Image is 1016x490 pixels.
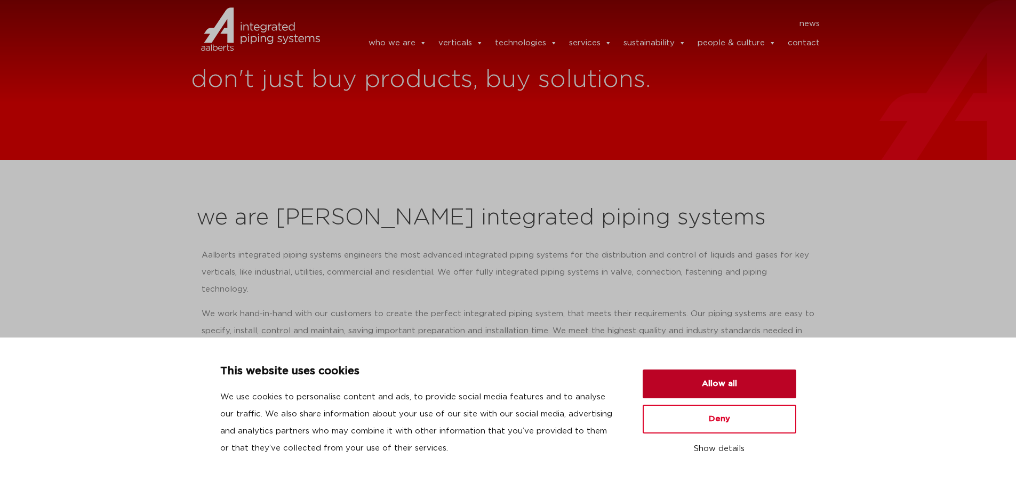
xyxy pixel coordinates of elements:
[438,33,483,54] a: verticals
[569,33,612,54] a: services
[369,33,427,54] a: who we are
[336,15,820,33] nav: Menu
[220,389,617,457] p: We use cookies to personalise content and ads, to provide social media features and to analyse ou...
[220,363,617,380] p: This website uses cookies
[788,33,820,54] a: contact
[202,247,815,298] p: Aalberts integrated piping systems engineers the most advanced integrated piping systems for the ...
[643,440,796,458] button: Show details
[623,33,686,54] a: sustainability
[495,33,557,54] a: technologies
[643,405,796,433] button: Deny
[799,15,820,33] a: news
[643,369,796,398] button: Allow all
[698,33,776,54] a: people & culture
[196,205,820,231] h2: we are [PERSON_NAME] integrated piping systems
[202,306,815,357] p: We work hand-in-hand with our customers to create the perfect integrated piping system, that meet...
